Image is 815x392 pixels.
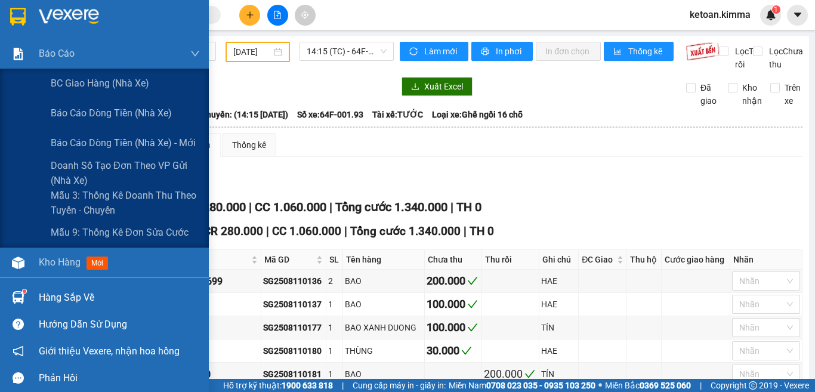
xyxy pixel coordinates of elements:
span: Kho nhận [737,81,767,107]
div: THÙNG [345,344,422,357]
div: SG2508110137 [263,298,324,311]
div: 1 [328,298,341,311]
span: CR 280.000 [203,224,263,238]
td: SG2508110181 [261,363,326,386]
div: 1 [328,344,341,357]
button: syncLàm mới [400,42,468,61]
span: | [700,379,702,392]
span: Mẫu 9: Thống kê đơn sửa cước [51,225,189,240]
div: 100.000 [427,296,480,313]
th: Cước giao hàng [662,250,730,270]
span: ketoan.kimma [680,7,760,22]
span: check [467,322,478,333]
span: 14:15 (TC) - 64F-001.93 [307,42,387,60]
sup: 1 [23,289,26,293]
div: 200.000 [484,366,537,382]
img: warehouse-icon [12,291,24,304]
span: bar-chart [613,47,623,57]
div: HAE [541,298,576,311]
span: 1 [774,5,778,14]
div: SG2508110177 [263,321,324,334]
img: warehouse-icon [12,257,24,269]
div: SG2508110136 [263,274,324,288]
span: Mã GD [264,253,314,266]
th: Chưa thu [425,250,482,270]
div: Phản hồi [39,369,200,387]
strong: 0369 525 060 [640,381,691,390]
th: Tên hàng [343,250,425,270]
span: download [411,82,419,92]
span: Miền Bắc [605,379,691,392]
input: 11/08/2025 [233,45,271,58]
button: caret-down [787,5,808,26]
img: icon-new-feature [765,10,776,20]
span: Làm mới [424,45,459,58]
div: 30.000 [427,342,480,359]
span: Hỗ trợ kỹ thuật: [223,379,333,392]
img: logo-vxr [10,8,26,26]
span: aim [301,11,309,19]
span: CC 1.060.000 [272,224,341,238]
div: HAE [541,274,576,288]
button: In đơn chọn [536,42,601,61]
span: TH 0 [456,200,481,214]
span: Báo cáo dòng tiền (nhà xe) - Mới [51,135,196,150]
button: printerIn phơi [471,42,533,61]
div: 1 [328,321,341,334]
span: plus [246,11,254,19]
span: question-circle [13,319,24,330]
span: ⚪️ [598,383,602,388]
span: Giới thiệu Vexere, nhận hoa hồng [39,344,180,359]
span: Xuất Excel [424,80,463,93]
div: Nhãn [733,253,799,266]
div: Thống kê [232,138,266,152]
span: printer [481,47,491,57]
span: Tổng cước 1.340.000 [335,200,447,214]
div: Hướng dẫn sử dụng [39,316,200,334]
span: Tổng cước 1.340.000 [350,224,461,238]
img: 9k= [686,42,720,61]
button: plus [239,5,260,26]
span: check [524,369,535,379]
span: | [249,200,252,214]
span: Lọc Chưa thu [764,45,805,71]
span: caret-down [792,10,803,20]
th: Thu hộ [627,250,662,270]
strong: 0708 023 035 - 0935 103 250 [486,381,595,390]
span: down [190,49,200,58]
th: SL [326,250,343,270]
span: | [342,379,344,392]
div: BAO [345,274,422,288]
div: Hàng sắp về [39,289,200,307]
span: Tài xế: TƯỚC [372,108,423,121]
span: Cung cấp máy in - giấy in: [353,379,446,392]
img: solution-icon [12,48,24,60]
span: ĐC Giao [582,253,615,266]
span: Mẫu 3: Thống kê doanh thu theo tuyến - chuyến [51,188,200,218]
span: Đã giao [696,81,721,107]
span: TH 0 [470,224,494,238]
div: HAE [541,344,576,357]
span: | [450,200,453,214]
div: SG2508110180 [263,344,324,357]
span: check [467,299,478,310]
div: 100.000 [427,319,480,336]
span: message [13,372,24,384]
th: Ghi chú [539,250,579,270]
span: Loại xe: Ghế ngồi 16 chỗ [432,108,523,121]
span: Số xe: 64F-001.93 [297,108,363,121]
div: 2 [328,274,341,288]
div: BAO XANH DUONG [345,321,422,334]
span: check [461,345,472,356]
span: Báo cáo dòng tiền (nhà xe) [51,106,172,121]
div: SG2508110181 [263,368,324,381]
button: file-add [267,5,288,26]
span: Báo cáo [39,46,75,61]
div: 1 [328,368,341,381]
button: aim [295,5,316,26]
strong: 1900 633 818 [282,381,333,390]
button: bar-chartThống kê [604,42,674,61]
td: SG2508110137 [261,293,326,316]
sup: 1 [772,5,780,14]
td: SG2508110180 [261,339,326,363]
